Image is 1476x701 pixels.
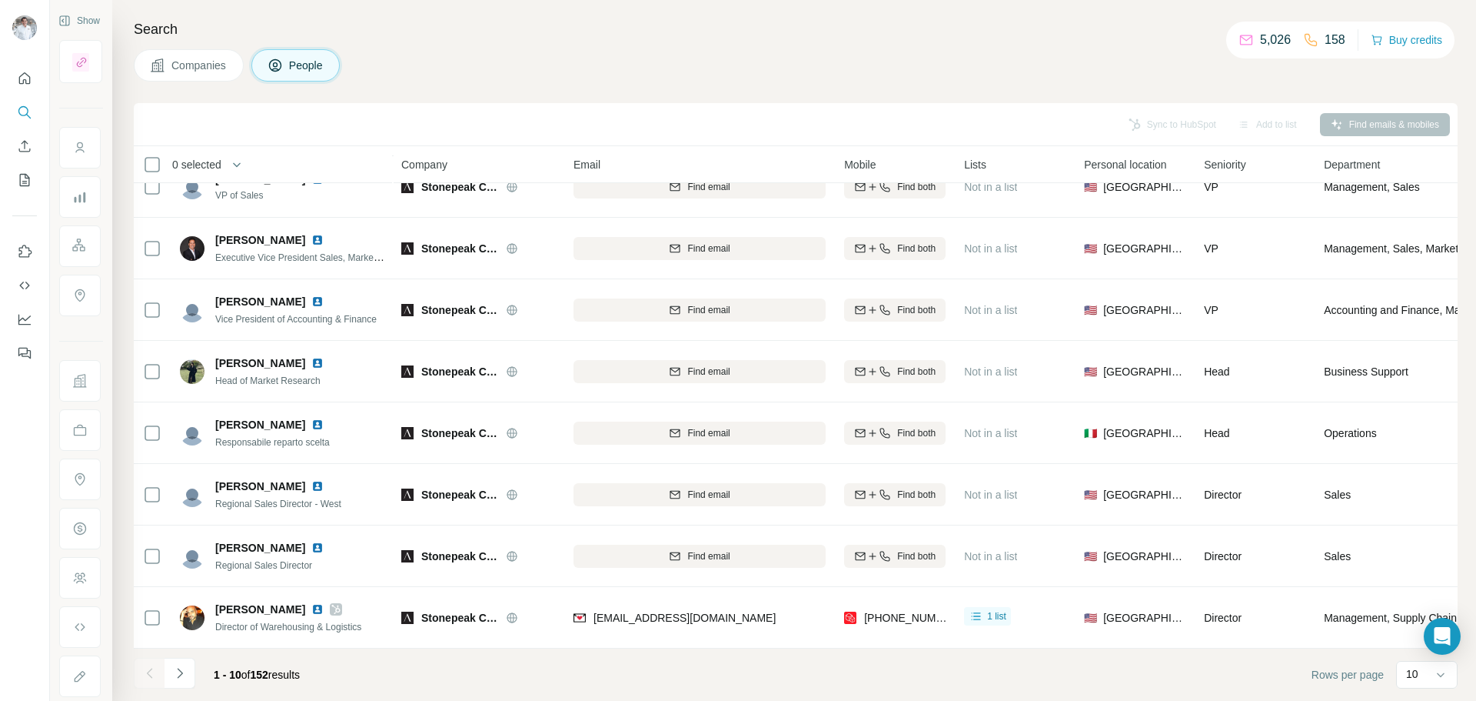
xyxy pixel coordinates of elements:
h4: Search [134,18,1458,40]
img: Logo of Stonepeak Ceramics [401,427,414,439]
span: Management, Sales [1324,179,1420,195]
span: Head [1204,366,1229,378]
p: 5,026 [1260,31,1291,49]
span: 152 [251,669,268,681]
span: 0 selected [172,157,221,172]
span: 🇺🇸 [1084,610,1097,626]
span: Find both [897,426,936,440]
span: [GEOGRAPHIC_DATA] [1103,610,1185,626]
button: Find email [573,360,826,383]
img: Logo of Stonepeak Ceramics [401,242,414,255]
img: LinkedIn logo [311,542,324,554]
span: Not in a list [964,304,1017,316]
button: My lists [12,166,37,194]
span: Responsabile reparto scelta [215,437,330,448]
button: Find both [844,175,946,199]
span: Lists [964,157,986,172]
img: Logo of Stonepeak Ceramics [401,489,414,501]
img: LinkedIn logo [311,480,324,492]
img: LinkedIn logo [311,234,324,246]
span: Rows per page [1311,667,1384,683]
span: Find both [897,365,936,379]
span: Director of Warehousing & Logistics [215,622,361,633]
span: 🇺🇸 [1084,302,1097,318]
button: Navigate to next page [165,658,195,689]
span: Director [1204,489,1242,501]
span: Find both [897,303,936,317]
span: Not in a list [964,489,1017,501]
span: Find email [687,488,730,502]
span: [PERSON_NAME] [215,540,305,556]
span: [PERSON_NAME] [215,417,305,432]
span: 🇺🇸 [1084,549,1097,564]
p: 158 [1325,31,1345,49]
span: Mobile [844,157,876,172]
span: Find email [687,549,730,563]
span: Stonepeak Ceramics [421,302,498,318]
img: Logo of Stonepeak Ceramics [401,181,414,193]
span: Companies [171,58,228,73]
span: VP [1204,304,1218,316]
span: 🇺🇸 [1084,487,1097,502]
button: Dashboard [12,305,37,333]
span: [PERSON_NAME] [215,294,305,309]
span: Director [1204,550,1242,562]
p: 10 [1406,666,1418,682]
button: Enrich CSV [12,132,37,160]
button: Find email [573,299,826,322]
span: Stonepeak Ceramics [421,426,498,441]
span: Stonepeak Ceramics [421,241,498,256]
button: Use Surfe on LinkedIn [12,238,37,265]
span: Stonepeak Ceramics [421,610,498,626]
span: Sales [1324,487,1351,502]
img: Avatar [12,15,37,40]
span: Executive Vice President Sales, Marketing, Operations [215,251,439,263]
span: [GEOGRAPHIC_DATA] [1103,426,1185,441]
span: [GEOGRAPHIC_DATA] [1103,241,1185,256]
button: Use Surfe API [12,272,37,299]
span: 1 - 10 [214,669,241,681]
button: Find both [844,237,946,260]
span: Find email [687,180,730,194]
img: provider findymail logo [573,610,586,626]
span: People [289,58,324,73]
button: Find email [573,483,826,506]
span: Operations [1324,426,1376,441]
span: [EMAIL_ADDRESS][DOMAIN_NAME] [593,612,776,624]
button: Feedback [12,339,37,367]
span: [GEOGRAPHIC_DATA] [1103,179,1185,195]
button: Find both [844,360,946,383]
img: Logo of Stonepeak Ceramics [401,304,414,316]
button: Find email [573,175,826,199]
span: Department [1324,157,1380,172]
span: Find both [897,549,936,563]
img: provider prospeo logo [844,610,856,626]
button: Find both [844,483,946,506]
span: Stonepeak Ceramics [421,179,498,195]
span: Find email [687,242,730,255]
img: LinkedIn logo [311,419,324,431]
span: [GEOGRAPHIC_DATA] [1103,302,1185,318]
img: Avatar [180,482,204,507]
span: 🇺🇸 [1084,179,1097,195]
img: LinkedIn logo [311,603,324,616]
span: Find email [687,365,730,379]
img: LinkedIn logo [311,295,324,308]
img: Avatar [180,175,204,199]
img: Avatar [180,544,204,569]
span: results [214,669,300,681]
span: 🇮🇹 [1084,426,1097,441]
span: Find both [897,180,936,194]
span: Not in a list [964,550,1017,562]
img: Avatar [180,236,204,261]
span: Stonepeak Ceramics [421,549,498,564]
span: of [241,669,251,681]
button: Find both [844,299,946,322]
span: Personal location [1084,157,1166,172]
button: Find email [573,422,826,445]
img: Logo of Stonepeak Ceramics [401,366,414,378]
span: Regional Sales Director - West [215,499,341,509]
span: Company [401,157,447,172]
img: Avatar [180,606,204,630]
span: [GEOGRAPHIC_DATA] [1103,364,1185,379]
